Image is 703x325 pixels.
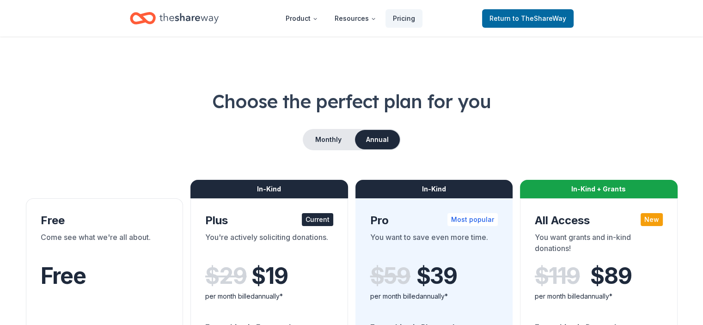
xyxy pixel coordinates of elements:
[482,9,574,28] a: Returnto TheShareWay
[205,232,333,258] div: You're actively soliciting donations.
[41,262,86,289] span: Free
[641,213,663,226] div: New
[205,291,333,302] div: per month billed annually*
[447,213,498,226] div: Most popular
[22,88,681,114] h1: Choose the perfect plan for you
[370,232,498,258] div: You want to save even more time.
[302,213,333,226] div: Current
[41,213,169,228] div: Free
[327,9,384,28] button: Resources
[41,232,169,258] div: Come see what we're all about.
[520,180,678,198] div: In-Kind + Grants
[535,232,663,258] div: You want grants and in-kind donations!
[385,9,422,28] a: Pricing
[251,263,287,289] span: $ 19
[535,291,663,302] div: per month billed annually*
[278,7,422,29] nav: Main
[190,180,348,198] div: In-Kind
[416,263,457,289] span: $ 39
[304,130,353,149] button: Monthly
[370,291,498,302] div: per month billed annually*
[278,9,325,28] button: Product
[355,130,400,149] button: Annual
[130,7,219,29] a: Home
[370,213,498,228] div: Pro
[355,180,513,198] div: In-Kind
[489,13,566,24] span: Return
[535,213,663,228] div: All Access
[513,14,566,22] span: to TheShareWay
[590,263,631,289] span: $ 89
[205,213,333,228] div: Plus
